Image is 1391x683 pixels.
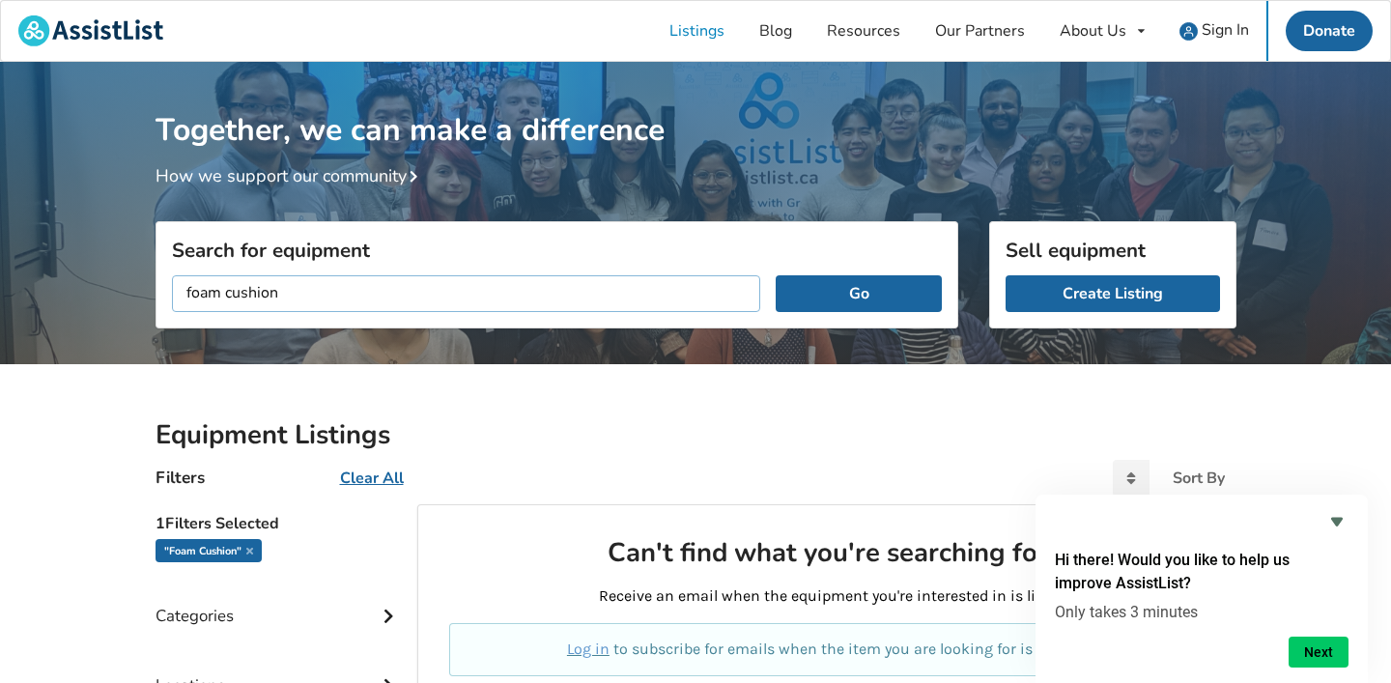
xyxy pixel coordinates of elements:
p: Receive an email when the equipment you're interested in is listed! [449,585,1219,608]
a: Log in [567,640,610,658]
button: Go [776,275,941,312]
div: Categories [156,567,403,636]
img: assistlist-logo [18,15,163,46]
h2: Can't find what you're searching for? [449,536,1219,570]
p: to subscribe for emails when the item you are looking for is available. [472,639,1196,661]
a: Blog [742,1,809,61]
h4: Filters [156,467,205,489]
a: Resources [809,1,918,61]
span: Sign In [1202,19,1249,41]
a: Our Partners [918,1,1042,61]
u: Clear All [340,468,404,489]
img: user icon [1179,22,1198,41]
h5: 1 Filters Selected [156,504,403,539]
div: Hi there! Would you like to help us improve AssistList? [1055,510,1348,668]
h2: Equipment Listings [156,418,1236,452]
button: Hide survey [1325,510,1348,533]
a: user icon Sign In [1162,1,1266,61]
a: Create Listing [1006,275,1220,312]
h3: Search for equipment [172,238,942,263]
div: Sort By [1173,470,1225,486]
h3: Sell equipment [1006,238,1220,263]
a: Donate [1286,11,1373,51]
a: Listings [652,1,742,61]
div: "foam cushion" [156,539,262,562]
button: Next question [1289,637,1348,668]
a: How we support our community [156,164,426,187]
h2: Hi there! Would you like to help us improve AssistList? [1055,549,1348,595]
h1: Together, we can make a difference [156,62,1236,150]
input: I am looking for... [172,275,761,312]
div: About Us [1060,23,1126,39]
p: Only takes 3 minutes [1055,603,1348,621]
